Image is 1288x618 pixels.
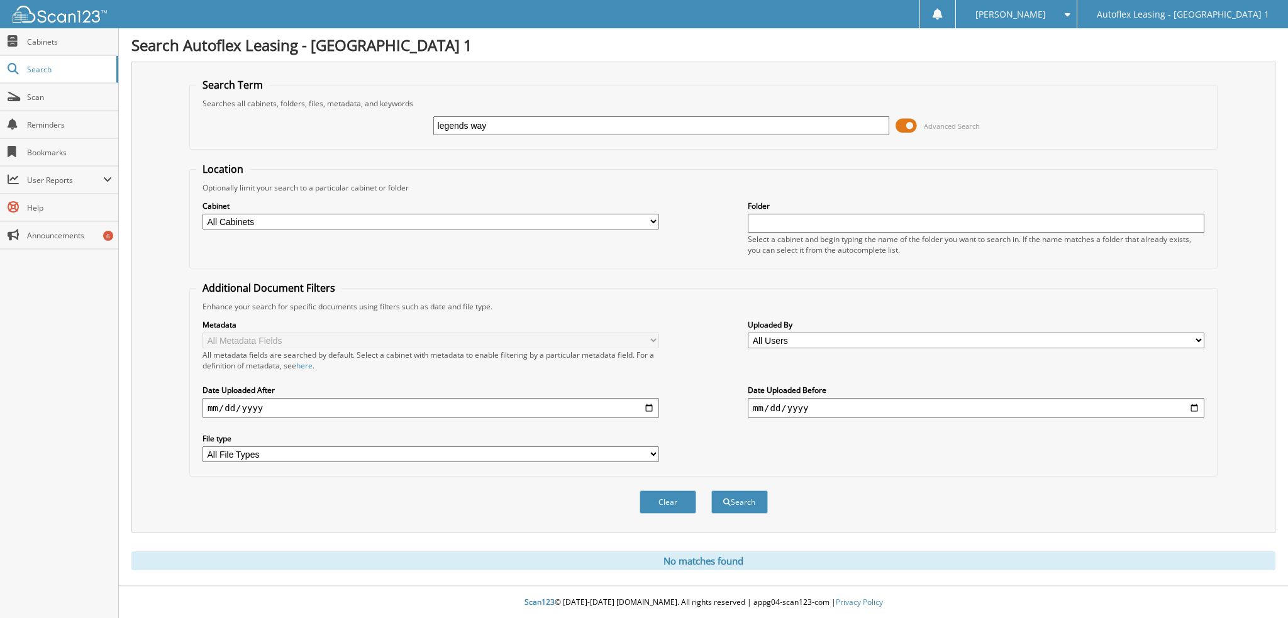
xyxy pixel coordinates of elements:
span: Autoflex Leasing - [GEOGRAPHIC_DATA] 1 [1097,11,1269,18]
span: Advanced Search [924,121,980,131]
label: Cabinet [203,201,659,211]
button: Search [711,490,768,514]
div: © [DATE]-[DATE] [DOMAIN_NAME]. All rights reserved | appg04-scan123-com | [119,587,1288,618]
div: Select a cabinet and begin typing the name of the folder you want to search in. If the name match... [748,234,1204,255]
label: Folder [748,201,1204,211]
legend: Location [196,162,250,176]
img: scan123-logo-white.svg [13,6,107,23]
div: Searches all cabinets, folders, files, metadata, and keywords [196,98,1211,109]
span: User Reports [27,175,103,185]
label: File type [203,433,659,444]
span: Scan [27,92,112,102]
h1: Search Autoflex Leasing - [GEOGRAPHIC_DATA] 1 [131,35,1275,55]
span: Bookmarks [27,147,112,158]
button: Clear [640,490,696,514]
div: No matches found [131,551,1275,570]
div: Optionally limit your search to a particular cabinet or folder [196,182,1211,193]
input: end [748,398,1204,418]
span: Scan123 [525,597,555,607]
div: Enhance your search for specific documents using filters such as date and file type. [196,301,1211,312]
span: Announcements [27,230,112,241]
span: Cabinets [27,36,112,47]
legend: Search Term [196,78,269,92]
label: Date Uploaded Before [748,385,1204,395]
span: Search [27,64,110,75]
a: here [296,360,313,371]
a: Privacy Policy [836,597,883,607]
span: Reminders [27,119,112,130]
legend: Additional Document Filters [196,281,341,295]
label: Uploaded By [748,319,1204,330]
div: All metadata fields are searched by default. Select a cabinet with metadata to enable filtering b... [203,350,659,371]
label: Date Uploaded After [203,385,659,395]
label: Metadata [203,319,659,330]
span: Help [27,202,112,213]
input: start [203,398,659,418]
span: [PERSON_NAME] [975,11,1046,18]
div: 6 [103,231,113,241]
